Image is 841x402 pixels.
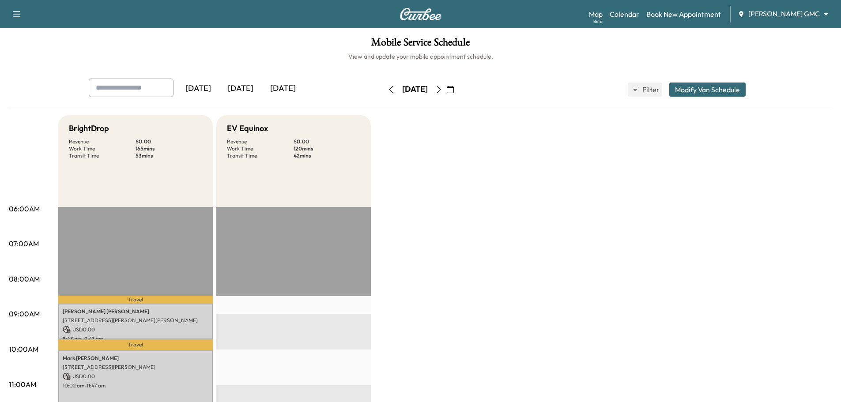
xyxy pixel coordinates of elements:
[219,79,262,99] div: [DATE]
[227,122,268,135] h5: EV Equinox
[294,138,360,145] p: $ 0.00
[69,152,136,159] p: Transit Time
[63,372,208,380] p: USD 0.00
[9,308,40,319] p: 09:00AM
[63,308,208,315] p: [PERSON_NAME] [PERSON_NAME]
[9,274,40,284] p: 08:00AM
[748,9,820,19] span: [PERSON_NAME] GMC
[227,138,294,145] p: Revenue
[136,145,202,152] p: 165 mins
[262,79,304,99] div: [DATE]
[136,138,202,145] p: $ 0.00
[589,9,603,19] a: MapBeta
[136,152,202,159] p: 53 mins
[593,18,603,25] div: Beta
[400,8,442,20] img: Curbee Logo
[63,317,208,324] p: [STREET_ADDRESS][PERSON_NAME][PERSON_NAME]
[227,145,294,152] p: Work Time
[69,122,109,135] h5: BrightDrop
[646,9,721,19] a: Book New Appointment
[69,145,136,152] p: Work Time
[58,339,213,351] p: Travel
[58,296,213,303] p: Travel
[610,9,639,19] a: Calendar
[9,379,36,390] p: 11:00AM
[63,364,208,371] p: [STREET_ADDRESS][PERSON_NAME]
[63,382,208,389] p: 10:02 am - 11:47 am
[294,152,360,159] p: 42 mins
[9,238,39,249] p: 07:00AM
[669,83,746,97] button: Modify Van Schedule
[9,37,832,52] h1: Mobile Service Schedule
[9,344,38,354] p: 10:00AM
[63,355,208,362] p: Mark [PERSON_NAME]
[294,145,360,152] p: 120 mins
[227,152,294,159] p: Transit Time
[402,84,428,95] div: [DATE]
[9,52,832,61] h6: View and update your mobile appointment schedule.
[642,84,658,95] span: Filter
[628,83,662,97] button: Filter
[9,203,40,214] p: 06:00AM
[69,138,136,145] p: Revenue
[63,335,208,342] p: 8:43 am - 9:43 am
[177,79,219,99] div: [DATE]
[63,326,208,334] p: USD 0.00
